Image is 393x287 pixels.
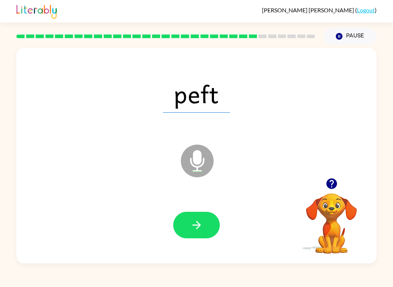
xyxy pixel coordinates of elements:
[324,28,377,45] button: Pause
[357,7,375,13] a: Logout
[16,3,57,19] img: Literably
[262,7,355,13] span: [PERSON_NAME] [PERSON_NAME]
[295,182,368,255] video: Your browser must support playing .mp4 files to use Literably. Please try using another browser.
[262,7,377,13] div: ( )
[163,75,230,113] span: peft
